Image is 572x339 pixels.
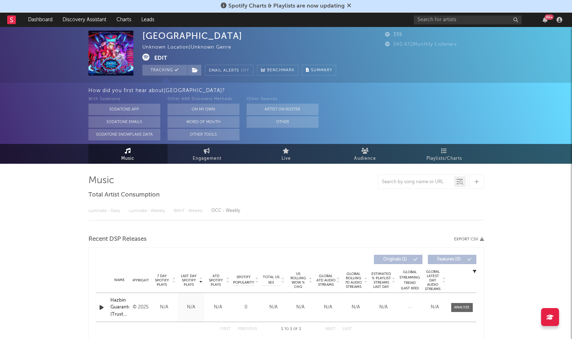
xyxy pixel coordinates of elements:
span: Audience [354,154,376,163]
button: Summary [302,65,336,76]
input: Search by song name or URL [378,179,454,185]
div: Other Sources [247,95,319,104]
span: ATD Spotify Plays [206,274,225,287]
a: Hazbin Guarantee (Trust Us) [110,297,129,318]
span: Last Day Spotify Plays [179,274,198,287]
div: N/A [344,304,368,311]
span: Engagement [193,154,221,163]
button: First [220,327,231,331]
span: Estimated % Playlist Streams Last Day [371,272,391,289]
div: © 2025 [133,303,148,312]
button: Word Of Mouth [168,116,239,128]
button: Email AlertsOff [205,65,253,76]
em: Off [241,69,250,73]
div: N/A [288,304,312,311]
a: Music [88,144,168,164]
span: US Rolling WoW % Chg [288,272,308,289]
button: Features(0) [428,255,476,264]
button: Previous [238,327,257,331]
button: Tracking [142,65,187,76]
span: Features ( 0 ) [433,257,466,262]
span: 7 Day Spotify Plays [152,274,171,287]
span: 339 [385,32,402,37]
button: 99+ [543,17,548,23]
button: Originals(1) [374,255,422,264]
span: Live [282,154,291,163]
span: Global Rolling 7D Audio Streams [344,272,363,289]
a: Charts [111,13,136,27]
div: With Sodatone [88,95,160,104]
button: Last [343,327,352,331]
span: Recent DSP Releases [88,235,147,244]
div: 0 [233,304,258,311]
span: Spotify Charts & Playlists are now updating [228,3,345,9]
a: Live [247,144,326,164]
a: Discovery Assistant [58,13,111,27]
input: Search for artists [414,15,522,24]
button: Sodatone Emails [88,116,160,128]
span: Global ATD Audio Streams [316,274,336,287]
button: Sodatone App [88,104,160,115]
button: Sodatone Snowflake Data [88,129,160,140]
button: Artist on Roster [247,104,319,115]
button: Edit [154,54,167,63]
div: N/A [262,304,285,311]
div: N/A [424,304,446,311]
span: Dismiss [347,3,351,9]
span: of [293,327,298,331]
span: Spotify Popularity [233,275,254,285]
div: N/A [316,304,340,311]
a: Dashboard [23,13,58,27]
span: 540,472 Monthly Listeners [385,42,457,47]
span: Summary [311,68,332,72]
button: Export CSV [454,237,484,241]
span: Copyright [128,278,149,282]
a: Audience [326,144,405,164]
div: Other A&R Discovery Methods [168,95,239,104]
span: Total Artist Consumption [88,191,160,199]
div: Name [110,277,129,283]
div: [GEOGRAPHIC_DATA] [142,31,242,41]
span: Global Latest Day Audio Streams [424,270,441,291]
span: Playlists/Charts [426,154,462,163]
div: Global Streaming Trend (Last 60D) [399,270,421,291]
div: N/A [152,304,176,311]
div: Unknown Location | Unknown Genre [142,43,239,52]
a: Engagement [168,144,247,164]
button: Other Tools [168,129,239,140]
button: Other [247,116,319,128]
div: N/A [179,304,203,311]
span: Benchmark [267,66,294,75]
a: Playlists/Charts [405,144,484,164]
span: Originals ( 1 ) [379,257,412,262]
div: N/A [206,304,230,311]
div: 99 + [545,14,554,20]
div: 1 1 1 [271,325,311,334]
a: Leads [136,13,159,27]
span: Total US SES [262,275,280,285]
a: Benchmark [257,65,298,76]
button: Next [325,327,335,331]
div: N/A [371,304,395,311]
button: On My Own [168,104,239,115]
span: Music [121,154,134,163]
span: to [284,327,289,331]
